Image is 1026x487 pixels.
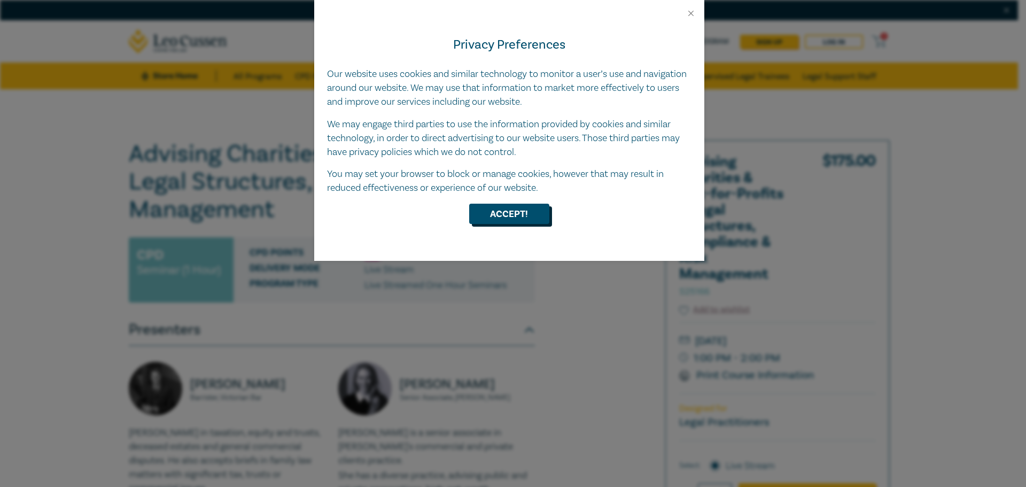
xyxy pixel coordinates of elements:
button: Accept! [469,204,549,224]
p: We may engage third parties to use the information provided by cookies and similar technology, in... [327,118,691,159]
p: You may set your browser to block or manage cookies, however that may result in reduced effective... [327,167,691,195]
p: Our website uses cookies and similar technology to monitor a user’s use and navigation around our... [327,67,691,109]
h4: Privacy Preferences [327,35,691,55]
button: Close [686,9,696,18]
